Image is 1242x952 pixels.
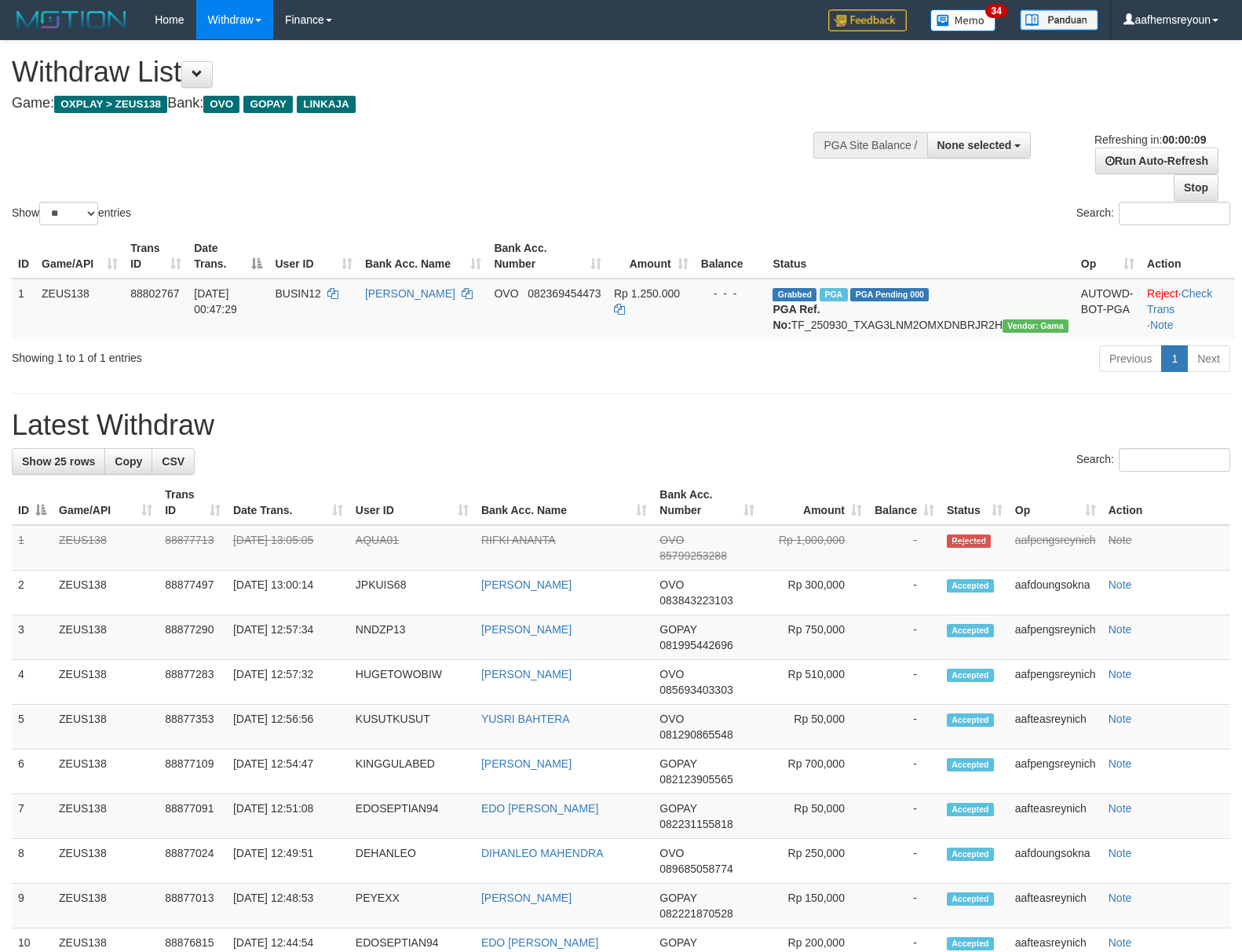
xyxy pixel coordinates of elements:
[227,571,349,615] td: [DATE] 13:00:14
[22,455,95,468] span: Show 25 rows
[481,936,598,949] a: EDO [PERSON_NAME]
[53,884,159,928] td: ZEUS138
[227,794,349,839] td: [DATE] 12:51:08
[159,705,227,750] td: 88877353
[947,892,994,906] span: Accepted
[188,234,268,279] th: Date Trans.: activate to sort column descending
[12,480,53,525] th: ID: activate to sort column descending
[1109,892,1132,904] a: Note
[761,480,868,525] th: Amount: activate to sort column ascending
[653,480,760,525] th: Bank Acc. Number: activate to sort column ascending
[659,534,684,546] span: OVO
[53,794,159,839] td: ZEUS138
[39,202,98,225] select: Showentries
[927,132,1032,159] button: None selected
[1161,345,1188,372] a: 1
[930,9,996,31] img: Button%20Memo.svg
[481,578,572,591] a: [PERSON_NAME]
[1109,802,1132,815] a: Note
[297,96,356,113] span: LINKAJA
[1009,884,1102,928] td: aafteasreynich
[35,234,124,279] th: Game/API: activate to sort column ascending
[947,713,994,727] span: Accepted
[365,287,455,300] a: [PERSON_NAME]
[766,234,1074,279] th: Status
[159,571,227,615] td: 88877497
[12,750,53,794] td: 6
[159,750,227,794] td: 88877109
[359,234,488,279] th: Bank Acc. Name: activate to sort column ascending
[1119,448,1230,472] input: Search:
[12,571,53,615] td: 2
[12,660,53,705] td: 4
[12,839,53,884] td: 8
[1075,279,1141,339] td: AUTOWD-BOT-PGA
[659,757,696,770] span: GOPAY
[868,839,941,884] td: -
[159,794,227,839] td: 88877091
[868,750,941,794] td: -
[349,884,475,928] td: PEYEXX
[761,660,868,705] td: Rp 510,000
[608,234,695,279] th: Amount: activate to sort column ascending
[941,480,1009,525] th: Status: activate to sort column ascending
[947,579,994,593] span: Accepted
[1009,660,1102,705] td: aafpengsreynich
[12,279,35,339] td: 1
[773,303,820,331] b: PGA Ref. No:
[659,728,732,741] span: Copy 081290865548 to clipboard
[1150,319,1174,331] a: Note
[227,615,349,660] td: [DATE] 12:57:34
[53,615,159,660] td: ZEUS138
[159,615,227,660] td: 88877290
[773,288,816,301] span: Grabbed
[115,455,142,468] span: Copy
[1147,287,1178,300] a: Reject
[1009,705,1102,750] td: aafteasreynich
[659,802,696,815] span: GOPAY
[1109,713,1132,725] a: Note
[227,660,349,705] td: [DATE] 12:57:32
[53,839,159,884] td: ZEUS138
[659,668,684,680] span: OVO
[53,750,159,794] td: ZEUS138
[947,534,991,548] span: Rejected
[985,4,1006,18] span: 34
[614,287,680,300] span: Rp 1.250.000
[494,287,518,300] span: OVO
[53,660,159,705] td: ZEUS138
[1141,234,1235,279] th: Action
[868,571,941,615] td: -
[659,863,732,875] span: Copy 089685058774 to clipboard
[659,623,696,636] span: GOPAY
[475,480,653,525] th: Bank Acc. Name: activate to sort column ascending
[162,455,184,468] span: CSV
[12,57,813,88] h1: Withdraw List
[1141,279,1235,339] td: · ·
[868,480,941,525] th: Balance: activate to sort column ascending
[481,534,556,546] a: RIFKI ANANTA
[12,448,105,475] a: Show 25 rows
[1076,448,1230,472] label: Search:
[813,132,926,159] div: PGA Site Balance /
[947,758,994,771] span: Accepted
[659,594,732,607] span: Copy 083843223103 to clipboard
[349,480,475,525] th: User ID: activate to sort column ascending
[937,139,1012,151] span: None selected
[488,234,608,279] th: Bank Acc. Number: activate to sort column ascending
[1109,936,1132,949] a: Note
[159,480,227,525] th: Trans ID: activate to sort column ascending
[53,705,159,750] td: ZEUS138
[12,705,53,750] td: 5
[528,287,601,300] span: Copy 082369454473 to clipboard
[761,571,868,615] td: Rp 300,000
[159,660,227,705] td: 88877283
[1147,287,1212,316] a: Check Trans
[766,279,1074,339] td: TF_250930_TXAG3LNM2OMXDNBRJR2H
[227,525,349,571] td: [DATE] 13:05:05
[868,794,941,839] td: -
[1009,571,1102,615] td: aafdoungsokna
[1020,9,1098,31] img: panduan.png
[659,639,732,651] span: Copy 081995442696 to clipboard
[659,713,684,725] span: OVO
